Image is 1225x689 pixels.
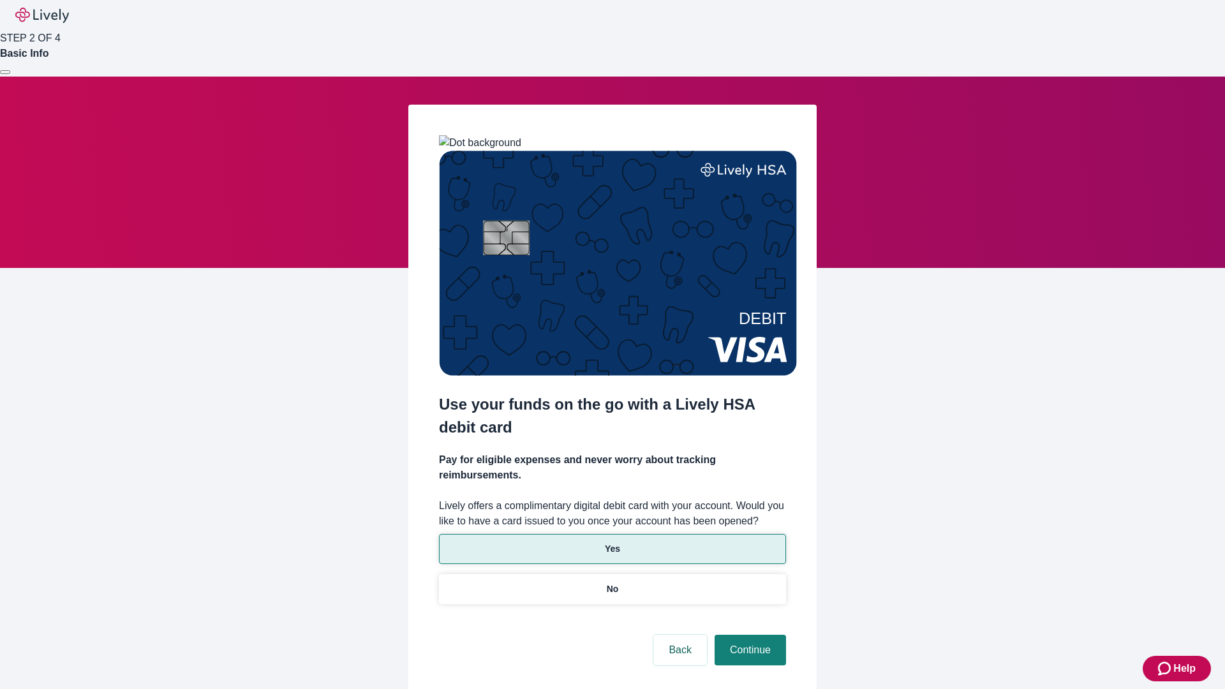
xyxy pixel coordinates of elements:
[439,452,786,483] h4: Pay for eligible expenses and never worry about tracking reimbursements.
[653,635,707,665] button: Back
[439,135,521,151] img: Dot background
[605,542,620,556] p: Yes
[439,534,786,564] button: Yes
[1143,656,1211,681] button: Zendesk support iconHelp
[1173,661,1196,676] span: Help
[607,582,619,596] p: No
[15,8,69,23] img: Lively
[439,151,797,376] img: Debit card
[439,498,786,529] label: Lively offers a complimentary digital debit card with your account. Would you like to have a card...
[715,635,786,665] button: Continue
[1158,661,1173,676] svg: Zendesk support icon
[439,393,786,439] h2: Use your funds on the go with a Lively HSA debit card
[439,574,786,604] button: No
